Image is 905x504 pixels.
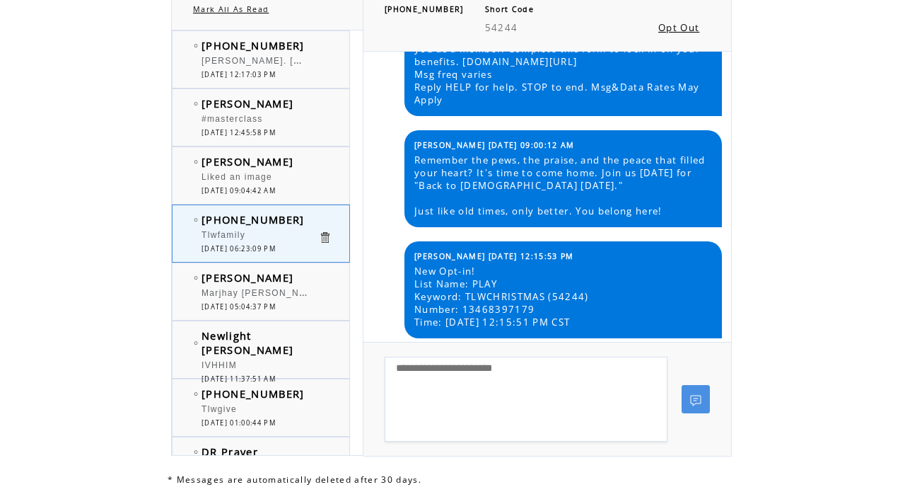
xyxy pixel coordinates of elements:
[202,386,305,401] span: [PHONE_NUMBER]
[202,96,293,110] span: [PERSON_NAME]
[414,140,575,150] span: [PERSON_NAME] [DATE] 09:00:12 AM
[202,38,305,52] span: [PHONE_NUMBER]
[202,445,258,459] span: DR Prayer
[202,154,293,168] span: [PERSON_NAME]
[202,172,272,182] span: Liked an image
[202,404,237,414] span: Tlwgive
[202,244,276,253] span: [DATE] 06:23:09 PM
[202,114,263,124] span: #masterclass
[194,44,198,47] img: bulletEmpty.png
[485,4,534,14] span: Short Code
[318,231,332,244] a: Click to delete these messgaes
[202,128,276,137] span: [DATE] 12:45:58 PM
[202,374,276,384] span: [DATE] 11:37:51 AM
[414,30,711,106] span: Welcome to the TLW family! We're so happy to receive you as a member. Complete this form to lock ...
[168,474,421,486] span: * Messages are automatically deleted after 30 days.
[202,186,276,195] span: [DATE] 09:04:42 AM
[194,218,198,222] img: bulletEmpty.png
[485,21,518,34] span: 54244
[194,450,198,454] img: bulletEmpty.png
[202,52,565,67] span: [PERSON_NAME]. [EMAIL_ADDRESS][DOMAIN_NAME]. I write a lot of poetry
[202,302,276,311] span: [DATE] 05:04:37 PM
[194,276,198,280] img: bulletEmpty.png
[193,4,269,14] a: Mark All As Read
[194,102,198,105] img: bulletEmpty.png
[202,328,293,357] span: Newlight [PERSON_NAME]
[202,270,293,285] span: [PERSON_NAME]
[414,251,574,261] span: [PERSON_NAME] [DATE] 12:15:53 PM
[194,160,198,164] img: bulletEmpty.png
[194,341,198,345] img: bulletEmpty.png
[202,418,276,428] span: [DATE] 01:00:44 PM
[414,154,711,217] span: Remember the pews, the praise, and the peace that filled your heart? It's time to come home. Join...
[385,4,464,14] span: [PHONE_NUMBER]
[414,265,711,328] span: New Opt-in! List Name: PLAY Keyword: TLWCHRISTMAS (54244) Number: 13468397179 Time: [DATE] 12:15:...
[658,21,699,34] a: Opt Out
[202,285,617,299] span: Marjhay [PERSON_NAME] [PERSON_NAME][EMAIL_ADDRESS][DOMAIN_NAME] Actress
[194,392,198,396] img: bulletEmpty.png
[202,230,245,240] span: Tlwfamily
[202,70,276,79] span: [DATE] 12:17:03 PM
[202,212,305,227] span: [PHONE_NUMBER]
[202,360,237,370] span: IVHHIM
